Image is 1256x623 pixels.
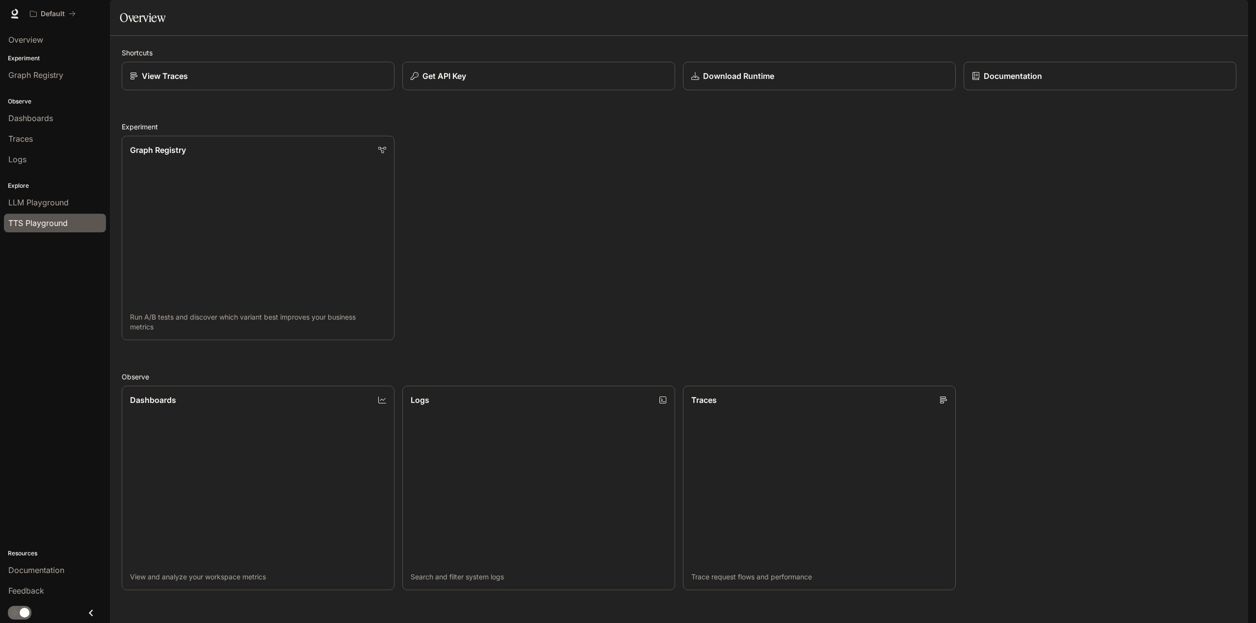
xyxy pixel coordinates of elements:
p: Graph Registry [130,144,186,156]
p: Logs [411,394,429,406]
a: TracesTrace request flows and performance [683,386,956,590]
h2: Shortcuts [122,48,1236,58]
p: View Traces [142,70,188,82]
a: Graph RegistryRun A/B tests and discover which variant best improves your business metrics [122,136,394,340]
a: LogsSearch and filter system logs [402,386,675,590]
h2: Experiment [122,122,1236,132]
h2: Observe [122,372,1236,382]
p: Run A/B tests and discover which variant best improves your business metrics [130,312,386,332]
button: Get API Key [402,62,675,90]
p: Trace request flows and performance [691,572,947,582]
p: Traces [691,394,717,406]
button: All workspaces [26,4,80,24]
h1: Overview [120,8,165,27]
p: Dashboards [130,394,176,406]
a: Documentation [964,62,1236,90]
a: DashboardsView and analyze your workspace metrics [122,386,394,590]
p: Documentation [984,70,1042,82]
p: Search and filter system logs [411,572,667,582]
p: Download Runtime [703,70,774,82]
p: Default [41,10,65,18]
a: Download Runtime [683,62,956,90]
p: Get API Key [422,70,466,82]
a: View Traces [122,62,394,90]
p: View and analyze your workspace metrics [130,572,386,582]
